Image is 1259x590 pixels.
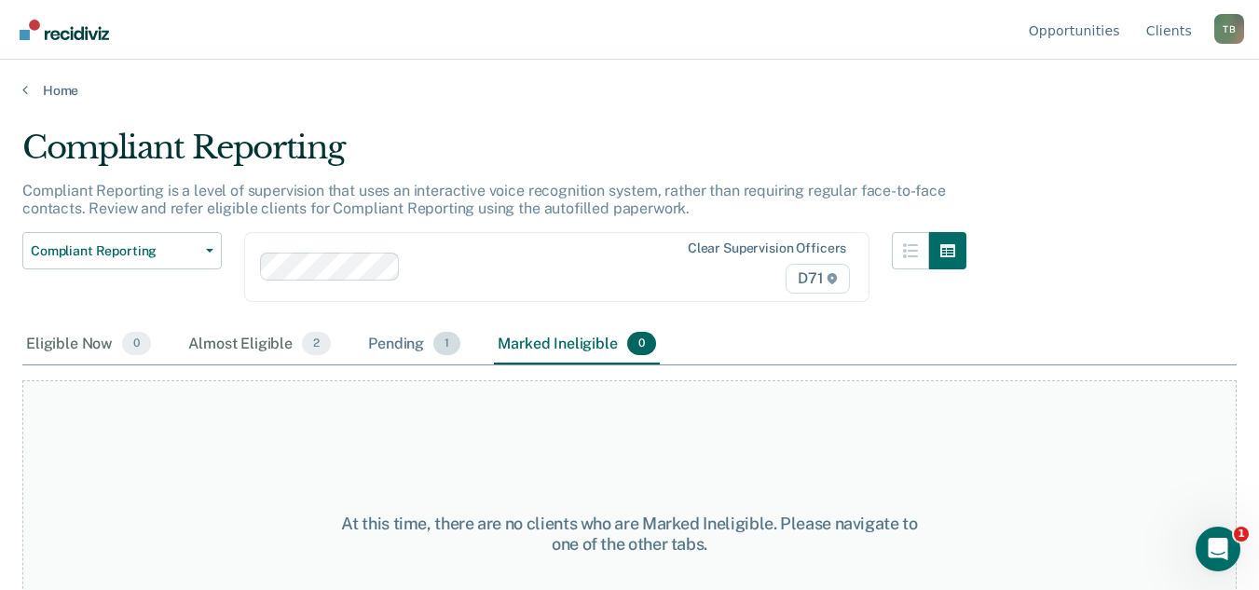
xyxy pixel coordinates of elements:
span: Compliant Reporting [31,243,198,259]
div: At this time, there are no clients who are Marked Ineligible. Please navigate to one of the other... [326,514,933,554]
div: T B [1214,14,1244,44]
button: Compliant Reporting [22,232,222,269]
span: 1 [433,332,460,356]
span: 0 [122,332,151,356]
div: Marked Ineligible0 [494,324,660,365]
div: Almost Eligible2 [185,324,335,365]
button: Profile dropdown button [1214,14,1244,44]
div: Compliant Reporting [22,129,966,182]
span: D71 [786,264,850,294]
span: 0 [627,332,656,356]
img: Recidiviz [20,20,109,40]
div: Eligible Now0 [22,324,155,365]
div: Pending1 [364,324,464,365]
iframe: Intercom live chat [1196,527,1240,571]
div: Clear supervision officers [688,240,846,256]
a: Home [22,82,1237,99]
span: 2 [302,332,331,356]
span: 1 [1234,527,1249,542]
p: Compliant Reporting is a level of supervision that uses an interactive voice recognition system, ... [22,182,946,217]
